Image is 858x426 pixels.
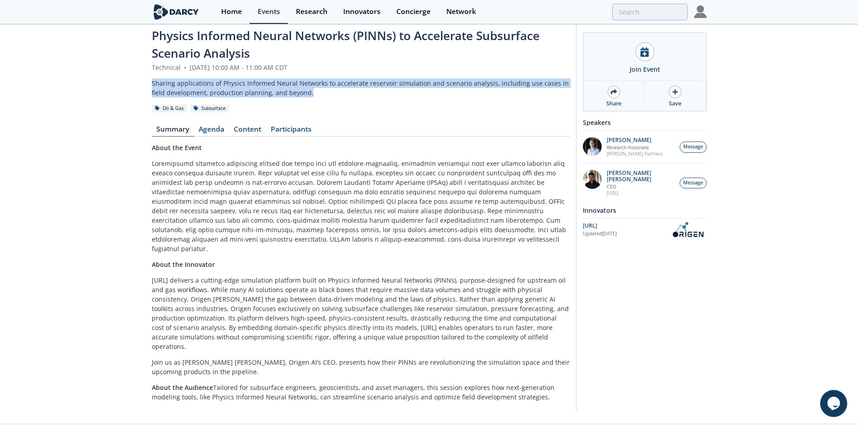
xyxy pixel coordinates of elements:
p: [PERSON_NAME] [607,137,663,143]
img: 20112e9a-1f67-404a-878c-a26f1c79f5da [583,170,602,189]
a: [URL] Updated[DATE] OriGen.AI [583,222,707,238]
span: Physics Informed Neural Networks (PINNs) to Accelerate Subsurface Scenario Analysis [152,27,540,61]
iframe: chat widget [820,390,849,417]
p: Join us as [PERSON_NAME] [PERSON_NAME], Origen AI’s CEO, presents how their PINNs are revolutioni... [152,357,570,376]
img: logo-wide.svg [152,4,201,20]
div: Technical [DATE] 10:00 AM - 11:00 AM CDT [152,63,570,72]
a: Agenda [194,126,229,137]
p: Loremipsumd sitametco adipiscing elitsed doe tempo inci utl etdolore-magnaaliq, enimadmin veniamq... [152,159,570,253]
button: Message [680,178,707,189]
button: Message [680,142,707,153]
div: Innovators [343,8,381,15]
div: Home [221,8,242,15]
p: [PERSON_NAME] [PERSON_NAME] [607,170,675,183]
div: Speakers [583,115,707,130]
p: [URL] [607,190,675,196]
img: Profile [694,5,707,18]
input: Advanced Search [612,4,688,20]
p: [PERSON_NAME] Partners [607,151,663,157]
a: Content [229,126,266,137]
img: 1EXUV5ipS3aUf9wnAL7U [583,137,602,156]
p: CEO [607,183,675,190]
span: Message [683,143,703,151]
a: Summary [152,126,194,137]
div: Events [258,8,280,15]
strong: About the Event [152,143,202,152]
div: Oil & Gas [152,105,187,113]
strong: About the Audience [152,383,213,392]
div: Research [296,8,327,15]
div: [URL] [583,222,669,230]
img: OriGen.AI [669,222,707,238]
div: Innovators [583,202,707,218]
span: • [182,63,188,72]
div: Updated [DATE] [583,230,669,238]
a: Participants [266,126,317,137]
div: Share [606,100,622,108]
strong: About the Innovator [152,260,215,269]
div: Sharing applications of Physics Informed Neural Networks to accelerate reservoir simulation and s... [152,78,570,97]
div: Subsurface [191,105,229,113]
div: Concierge [396,8,431,15]
span: Message [683,179,703,187]
div: Network [446,8,476,15]
p: [URL] delivers a cutting-edge simulation platform built on Physics Informed Neural Networks (PINN... [152,275,570,351]
div: Save [669,100,681,108]
div: Join Event [630,64,660,74]
p: Tailored for subsurface engineers, geoscientists, and asset managers, this session explores how n... [152,383,570,402]
p: Research Associate [607,144,663,151]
